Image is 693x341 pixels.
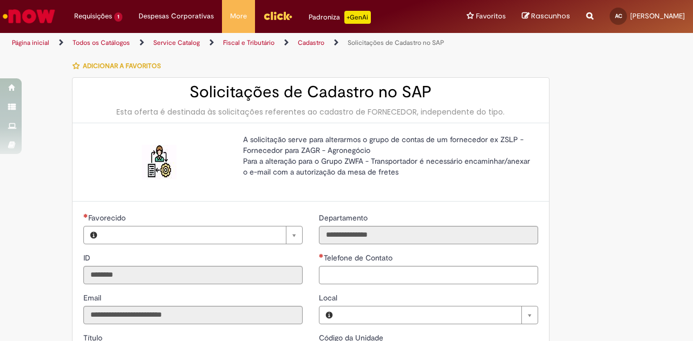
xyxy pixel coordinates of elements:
p: A solicitação serve para alterarmos o grupo de contas de um fornecedor ex ZSLP - Fornecedor para ... [243,134,530,177]
a: Fiscal e Tributário [223,38,274,47]
ul: Trilhas de página [8,33,454,53]
input: Email [83,306,303,324]
a: Página inicial [12,38,49,47]
a: Todos os Catálogos [73,38,130,47]
span: Somente leitura - Departamento [319,213,370,223]
a: Limpar campo Local [339,306,538,324]
h2: Solicitações de Cadastro no SAP [83,83,538,101]
div: Esta oferta é destinada às solicitações referentes ao cadastro de FORNECEDOR, independente do tipo. [83,106,538,117]
input: ID [83,266,303,284]
button: Local, Visualizar este registro [319,306,339,324]
img: click_logo_yellow_360x200.png [263,8,292,24]
span: Necessários [319,253,324,258]
a: Service Catalog [153,38,200,47]
a: Rascunhos [522,11,570,22]
span: 1 [114,12,122,22]
span: Local [319,293,339,303]
img: Solicitações de Cadastro no SAP [142,145,176,179]
a: Solicitações de Cadastro no SAP [348,38,444,47]
span: Necessários [83,213,88,218]
input: Telefone de Contato [319,266,538,284]
span: More [230,11,247,22]
span: Rascunhos [531,11,570,21]
button: Adicionar a Favoritos [72,55,167,77]
a: Limpar campo Favorecido [103,226,302,244]
input: Departamento [319,226,538,244]
label: Somente leitura - ID [83,252,93,263]
img: ServiceNow [1,5,57,27]
p: +GenAi [344,11,371,24]
span: Despesas Corporativas [139,11,214,22]
span: Somente leitura - ID [83,253,93,263]
span: AC [615,12,622,19]
span: Favoritos [476,11,506,22]
span: Adicionar a Favoritos [83,62,161,70]
label: Somente leitura - Departamento [319,212,370,223]
span: Telefone de Contato [324,253,395,263]
span: Necessários - Favorecido [88,213,128,223]
label: Somente leitura - Email [83,292,103,303]
a: Cadastro [298,38,324,47]
button: Favorecido, Visualizar este registro [84,226,103,244]
span: [PERSON_NAME] [630,11,685,21]
div: Padroniza [309,11,371,24]
span: Requisições [74,11,112,22]
span: Somente leitura - Email [83,293,103,303]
